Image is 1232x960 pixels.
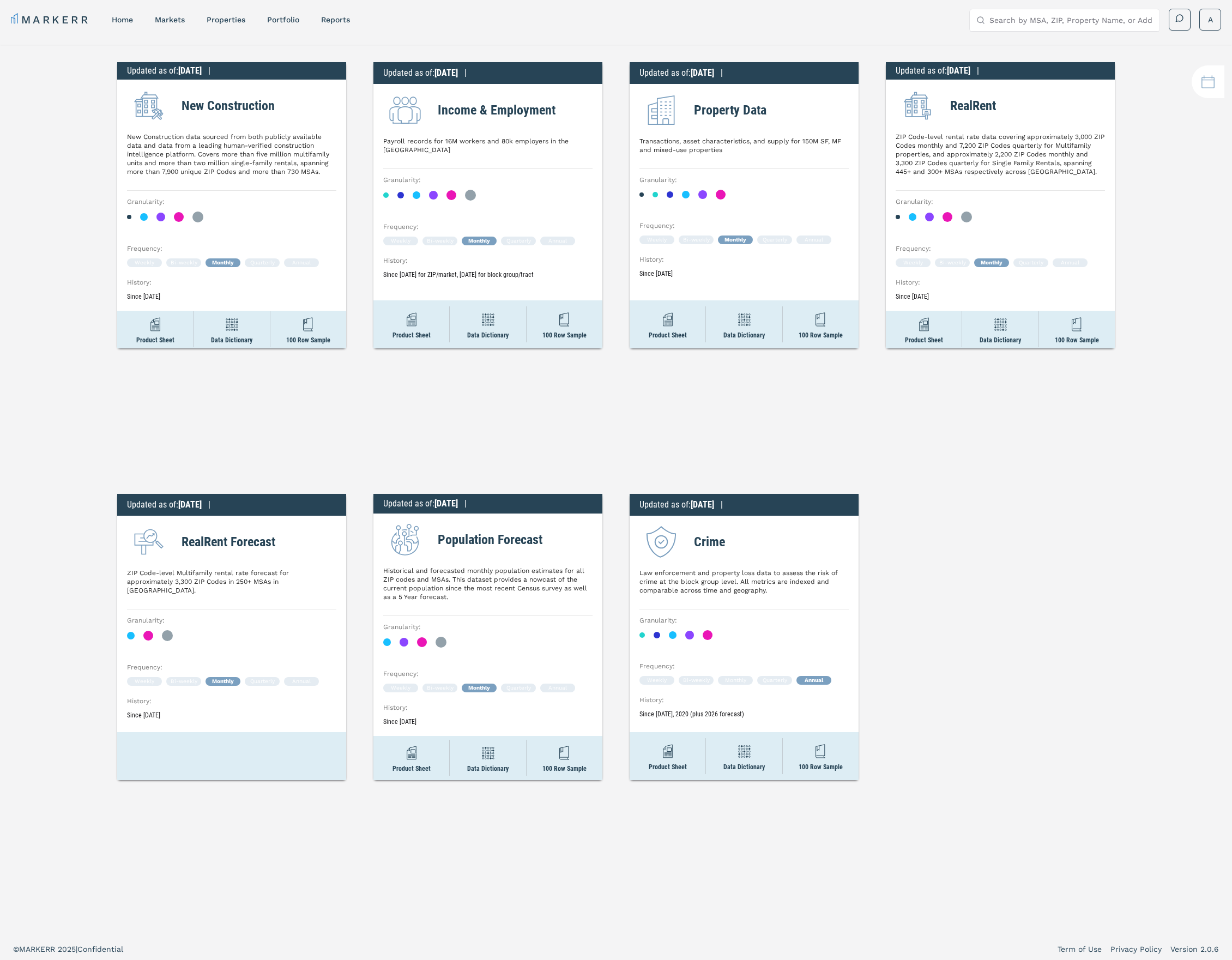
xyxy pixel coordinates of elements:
div: Annual [1053,258,1088,267]
span: Updated as of : [639,499,691,510]
div: Monthly [462,237,497,245]
p: Payroll records for 16M workers and 80k employers in the [GEOGRAPHIC_DATA] [383,137,593,154]
p: Product Sheet [649,331,687,339]
p: Data Dictionary [467,331,509,339]
p: Product Sheet [905,336,943,344]
a: properties [207,15,245,24]
div: Weekly [639,236,674,244]
span: Updated as of : [383,498,434,509]
p: 100 Row Sample [286,336,330,344]
div: | [464,497,467,510]
p: Data Dictionary [723,331,765,339]
h3: Granularity : [639,176,849,184]
div: Weekly [127,677,162,686]
p: Data Dictionary [980,336,1021,344]
div: Weekly [639,676,674,685]
span: 2025 | [58,945,77,953]
div: Quarterly [245,258,280,267]
img: dict [478,310,498,329]
p: Product Sheet [649,763,687,771]
div: Monthly [718,676,753,685]
div: Annual [796,236,831,244]
div: Monthly [206,677,240,686]
div: Bi-weekly [422,684,457,692]
h3: History : [127,697,336,705]
p: Since [DATE] [639,269,849,278]
img: sheet [402,310,421,329]
div: Weekly [383,684,418,692]
img: Population Forecast [383,518,427,561]
div: Quarterly [1013,258,1048,267]
p: Data Dictionary [211,336,252,344]
div: Monthly [718,236,753,244]
p: Since [DATE] [383,717,593,726]
img: sample [554,310,574,329]
p: 100 Row Sample [1055,336,1099,344]
h3: Granularity : [127,197,336,206]
div: Quarterly [757,236,792,244]
p: Product Sheet [392,765,431,772]
img: logo [1201,75,1215,89]
h2: RealRent [950,96,996,116]
span: Updated as of : [127,65,178,76]
h3: Granularity : [383,176,593,184]
h3: Frequency : [383,669,593,678]
a: Term of Use [1058,944,1102,955]
img: RealRent [896,84,939,128]
p: Since [DATE], 2020 (plus 2026 forecast) [639,710,849,719]
h3: Granularity : [896,197,1105,206]
p: Since [DATE] [127,292,336,301]
img: New Construction [127,84,171,128]
div: Annual [284,677,319,686]
p: Historical and forecasted monthly population estimates for all ZIP codes and MSAs. This dataset p... [383,566,593,601]
span: Confidential [77,945,123,953]
img: Income & Employment [383,88,427,132]
img: sample [1067,315,1086,334]
span: [DATE] [434,498,458,509]
span: © [13,945,19,953]
div: Annual [796,676,831,685]
div: | [464,67,467,80]
h3: Frequency : [639,662,849,671]
img: RealRent Forecast [127,520,171,564]
p: Since [DATE] [127,711,336,720]
img: Property Data [639,88,683,132]
p: Data Dictionary [723,763,765,771]
h2: New Construction [182,96,275,116]
p: New Construction data sourced from both publicly available data and data from a leading human-ver... [127,132,336,176]
h3: History : [639,696,849,704]
div: | [721,498,723,511]
img: sample [811,310,830,329]
span: Updated as of : [639,68,691,78]
div: Monthly [974,258,1009,267]
span: [DATE] [178,499,202,510]
a: home [112,15,133,24]
div: Monthly [462,684,497,692]
a: markets [155,15,185,24]
div: Weekly [383,237,418,245]
img: dict [734,310,754,329]
p: 100 Row Sample [799,331,843,339]
p: ZIP Code-level Multifamily rental rate forecast for approximately 3,300 ZIP Codes in 250+ MSAs in... [127,569,336,595]
p: Since [DATE] for ZIP/market, [DATE] for block group/tract [383,270,593,279]
span: [DATE] [691,68,714,78]
p: 100 Row Sample [542,765,587,772]
h2: Property Data [694,100,766,120]
p: 100 Row Sample [799,763,843,771]
a: Portfolio [267,15,299,24]
div: | [721,67,723,80]
div: Bi-weekly [679,236,714,244]
h3: History : [896,278,1105,287]
img: dict [734,741,754,761]
h3: Frequency : [127,244,336,253]
div: Bi-weekly [166,677,201,686]
h3: Granularity : [639,616,849,625]
div: Weekly [127,258,162,267]
a: MARKERR [11,12,90,27]
input: Search by MSA, ZIP, Property Name, or Address [989,9,1153,31]
img: dict [222,315,241,334]
span: Updated as of : [127,499,178,510]
div: | [208,64,210,77]
h2: Crime [694,532,725,552]
div: Bi-weekly [166,258,201,267]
